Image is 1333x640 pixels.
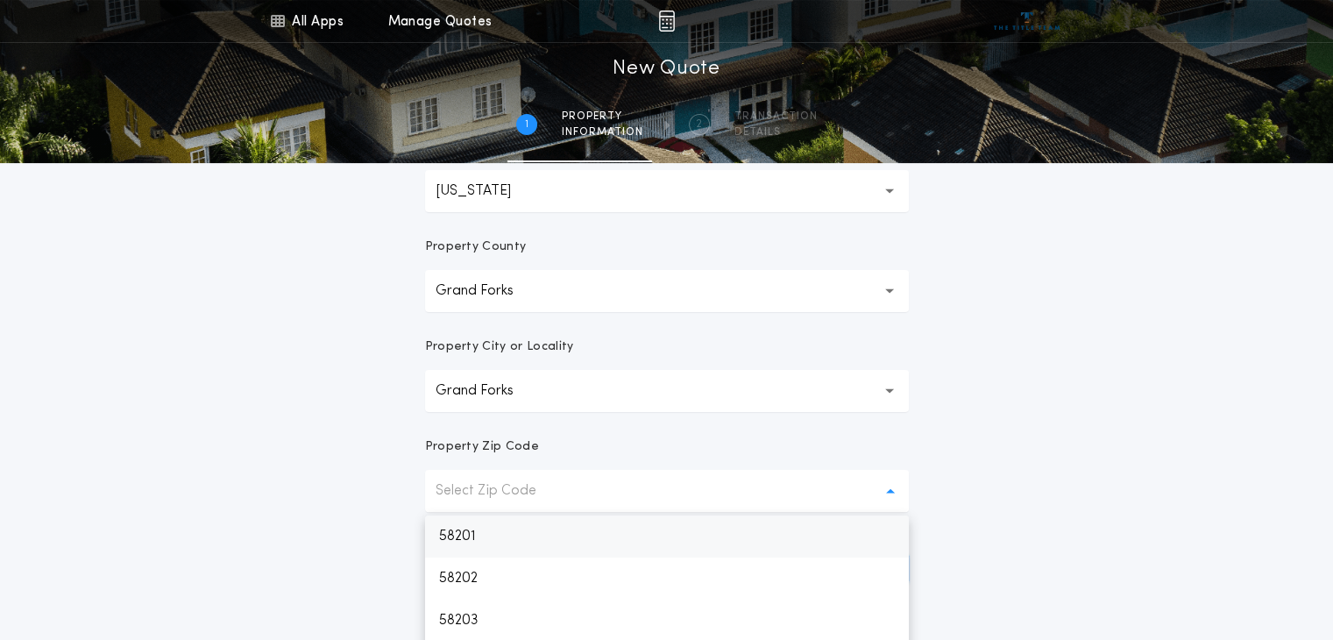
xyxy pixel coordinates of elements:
[658,11,675,32] img: img
[425,438,539,456] p: Property Zip Code
[436,181,539,202] p: [US_STATE]
[425,338,574,356] p: Property City or Locality
[613,55,720,83] h1: New Quote
[436,380,542,402] p: Grand Forks
[436,281,542,302] p: Grand Forks
[425,238,527,256] p: Property County
[562,110,643,124] span: Property
[425,170,909,212] button: [US_STATE]
[525,117,528,132] h2: 1
[734,125,818,139] span: details
[425,270,909,312] button: Grand Forks
[425,370,909,412] button: Grand Forks
[425,470,909,512] button: Select Zip Code
[696,117,702,132] h2: 2
[425,516,909,558] p: 58201
[994,12,1060,30] img: vs-icon
[436,480,564,501] p: Select Zip Code
[562,125,643,139] span: information
[734,110,818,124] span: Transaction
[425,558,909,600] p: 58202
